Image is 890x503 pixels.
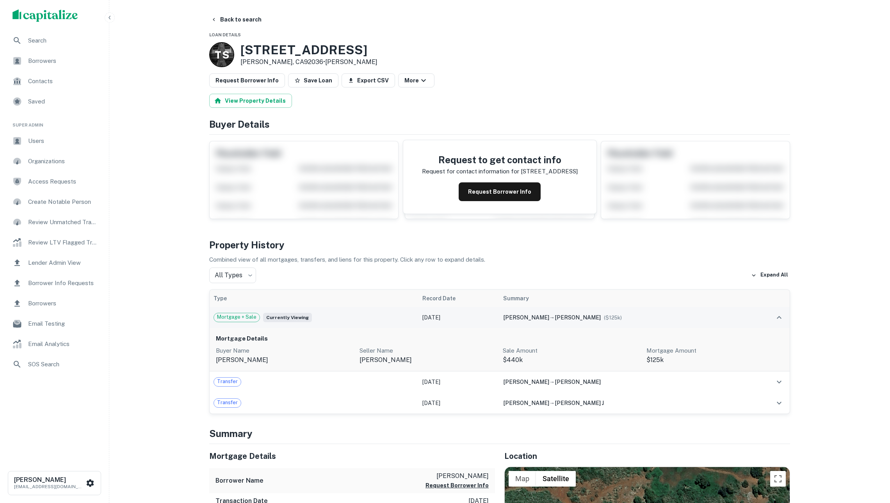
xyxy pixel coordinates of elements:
li: Super Admin [6,112,103,132]
p: [STREET_ADDRESS] [521,167,578,176]
span: [PERSON_NAME] [503,379,549,385]
th: Type [210,290,418,307]
td: [DATE] [418,392,499,414]
h6: Mortgage Details [216,334,783,343]
a: Borrower Info Requests [6,274,103,293]
span: Organizations [28,157,98,166]
span: Email Analytics [28,339,98,349]
button: Back to search [208,12,265,27]
a: Borrowers [6,52,103,70]
div: → [503,313,744,322]
a: Email Testing [6,314,103,333]
p: T S [215,47,229,62]
p: Sale Amount [503,346,640,355]
button: [PERSON_NAME][EMAIL_ADDRESS][DOMAIN_NAME] [8,471,101,495]
a: SOS Search [6,355,103,374]
button: expand row [773,396,786,410]
span: [PERSON_NAME] [555,314,601,321]
p: [EMAIL_ADDRESS][DOMAIN_NAME] [14,483,84,490]
span: ($ 125k ) [604,315,622,321]
div: → [503,399,744,407]
span: Borrowers [28,56,98,66]
span: Email Testing [28,319,98,328]
a: Borrowers [6,294,103,313]
span: Mortgage + Sale [214,313,260,321]
span: Access Requests [28,177,98,186]
h4: Summary [209,426,790,441]
span: Contacts [28,77,98,86]
h5: Location [504,450,790,462]
th: Summary [499,290,748,307]
button: Request Borrower Info [209,73,285,87]
td: [DATE] [418,307,499,328]
span: Users [28,136,98,146]
a: Review LTV Flagged Transactions [6,233,103,252]
button: expand row [773,375,786,389]
h6: Borrower Name [215,476,263,485]
a: Review Unmatched Transactions [6,213,103,232]
button: Request Borrower Info [459,182,541,201]
img: capitalize-logo.png [12,9,78,22]
a: Email Analytics [6,335,103,353]
p: Mortgage Amount [646,346,784,355]
div: → [503,378,744,386]
iframe: Chat Widget [851,441,890,478]
span: Loan Details [209,32,241,37]
span: Review Unmatched Transactions [28,218,98,227]
a: Users [6,132,103,150]
p: Buyer Name [216,346,353,355]
td: [DATE] [418,371,499,392]
p: Seller Name [360,346,497,355]
p: [PERSON_NAME] [216,355,353,365]
button: Save Loan [288,73,338,87]
div: Organizations [6,152,103,171]
h4: Property History [209,238,790,252]
a: [PERSON_NAME] [325,58,377,66]
button: expand row [773,311,786,324]
button: Export CSV [342,73,395,87]
span: [PERSON_NAME] [555,379,601,385]
span: Create Notable Person [28,197,98,207]
h4: Buyer Details [209,117,790,131]
h5: Mortgage Details [209,450,495,462]
p: $440k [503,355,640,365]
span: [PERSON_NAME] [503,314,549,321]
a: Contacts [6,72,103,91]
button: Show street map [509,471,536,487]
span: Currently viewing [263,313,312,322]
span: Saved [28,97,98,106]
a: Access Requests [6,172,103,191]
h4: Request to get contact info [422,153,578,167]
p: [PERSON_NAME] [425,471,489,481]
span: SOS Search [28,360,98,369]
span: Review LTV Flagged Transactions [28,238,98,247]
a: Lender Admin View [6,253,103,272]
a: Create Notable Person [6,193,103,211]
button: Request Borrower Info [425,481,489,490]
p: Combined view of all mortgages, transfers, and liens for this property. Click any row to expand d... [209,255,790,264]
div: Search [6,31,103,50]
span: Lender Admin View [28,258,98,268]
div: All Types [209,268,256,283]
span: Transfer [214,399,241,407]
a: Saved [6,92,103,111]
h3: [STREET_ADDRESS] [240,43,377,57]
button: Toggle fullscreen view [770,471,786,487]
span: Search [28,36,98,45]
h6: [PERSON_NAME] [14,477,84,483]
th: Record Date [418,290,499,307]
span: Transfer [214,378,241,385]
span: [PERSON_NAME] [503,400,549,406]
